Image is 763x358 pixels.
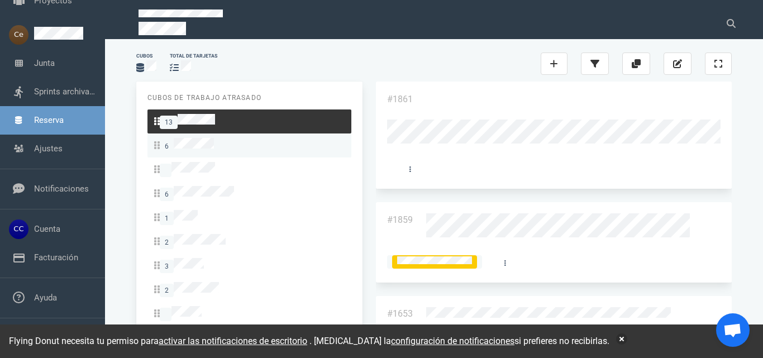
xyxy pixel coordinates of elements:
a: #1859 [387,214,413,225]
font: 2 [165,287,169,294]
a: Junta [34,58,55,68]
font: activar las notificaciones de escritorio [159,336,307,346]
font: 2 [165,238,169,246]
font: Cubos [136,53,152,59]
font: 13 [165,118,173,126]
font: . [MEDICAL_DATA] la [309,336,391,346]
a: 2 [147,230,351,254]
a: Facturación [34,252,78,262]
font: total de tarjetas [170,53,217,59]
a: configuración de notificaciones [391,336,514,346]
a: 6 [147,133,351,157]
a: 1 [147,206,351,230]
a: 2 [147,278,351,302]
a: #1653 [387,308,413,319]
font: 6 [165,142,169,150]
a: 13 [147,109,351,133]
font: 6 [165,190,169,198]
font: si prefieres no recibirlas. [514,336,609,346]
a: Chat abierto [716,313,750,347]
a: 3 [147,254,351,278]
a: #1861 [387,94,413,104]
font: Flying Donut necesita tu permiso para [9,336,159,346]
font: 3 [165,262,169,270]
a: 6 [147,182,351,206]
a: Sprints archivados [34,87,103,97]
font: Cubos de trabajo atrasado [147,94,261,102]
a: Ajustes [34,144,63,154]
font: 1 [165,214,169,222]
a: Reserva [34,115,64,125]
